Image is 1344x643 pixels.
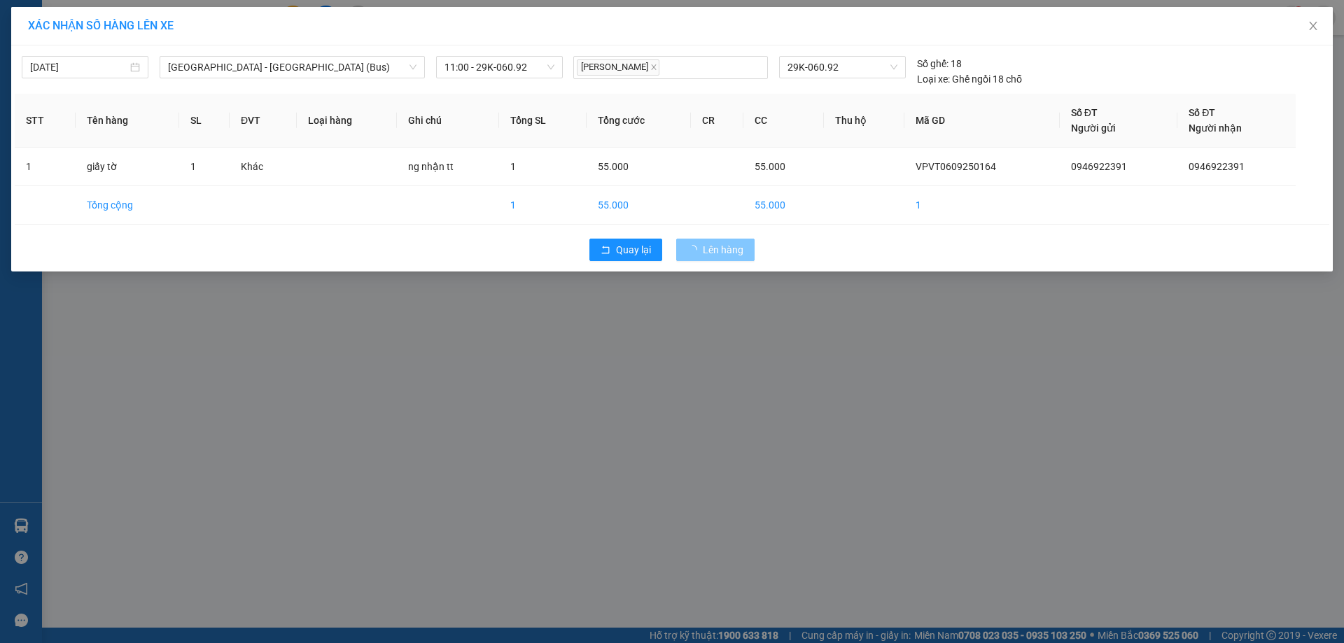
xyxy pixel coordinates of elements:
span: 55.000 [598,161,629,172]
span: 29K-060.92 [787,57,897,78]
span: Hà Nội - Lạng Sơn (Bus) [168,57,416,78]
th: CR [691,94,743,148]
span: ng nhận tt [408,161,454,172]
span: Số ghế: [917,56,948,71]
th: Thu hộ [824,94,905,148]
button: Close [1294,7,1333,46]
span: 0946922391 [1189,161,1245,172]
span: Số ĐT [1189,107,1215,118]
button: rollbackQuay lại [589,239,662,261]
td: 1 [904,186,1059,225]
div: Ghế ngồi 18 chỗ [917,71,1022,87]
th: CC [743,94,823,148]
th: ĐVT [230,94,297,148]
span: rollback [601,245,610,256]
span: close [1308,20,1319,31]
span: 1 [510,161,516,172]
td: Tổng cộng [76,186,178,225]
th: SL [179,94,230,148]
span: 55.000 [755,161,785,172]
th: Mã GD [904,94,1059,148]
th: STT [15,94,76,148]
td: 55.000 [587,186,691,225]
span: 0946922391 [1071,161,1127,172]
span: Lên hàng [703,242,743,257]
span: down [409,63,417,71]
th: Tổng cước [587,94,691,148]
span: Loại xe: [917,71,950,87]
th: Ghi chú [397,94,499,148]
span: 1 [190,161,196,172]
span: [PERSON_NAME] [577,59,659,76]
span: Số ĐT [1071,107,1098,118]
td: 1 [499,186,587,225]
span: Người gửi [1071,122,1116,134]
span: loading [687,245,703,255]
span: close [650,64,657,71]
th: Tên hàng [76,94,178,148]
div: 18 [917,56,962,71]
span: XÁC NHẬN SỐ HÀNG LÊN XE [28,19,174,32]
th: Loại hàng [297,94,397,148]
span: VPVT0609250164 [916,161,996,172]
td: 55.000 [743,186,823,225]
td: Khác [230,148,297,186]
span: 11:00 - 29K-060.92 [444,57,554,78]
input: 06/09/2025 [30,59,127,75]
button: Lên hàng [676,239,755,261]
span: Người nhận [1189,122,1242,134]
th: Tổng SL [499,94,587,148]
td: 1 [15,148,76,186]
td: giấy tờ [76,148,178,186]
span: Quay lại [616,242,651,257]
